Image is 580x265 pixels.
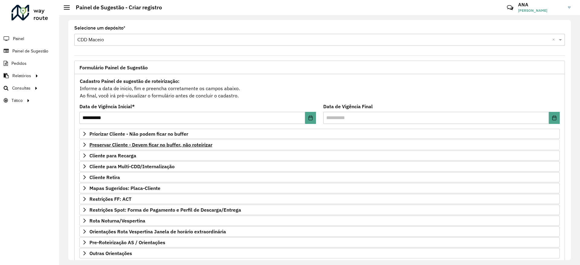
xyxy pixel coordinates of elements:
span: Cliente Retira [89,175,120,180]
span: Clear all [552,36,557,43]
span: Tático [11,97,23,104]
a: Rota Noturna/Vespertina [79,216,560,226]
span: Orientações Rota Vespertina Janela de horário extraordinária [89,229,226,234]
span: [PERSON_NAME] [518,8,563,13]
a: Cliente para Multi-CDD/Internalização [79,161,560,172]
label: Selecione um depósito [74,24,125,32]
label: Data de Vigência Final [323,103,373,110]
span: Restrições FF: ACT [89,197,131,201]
span: Consultas [12,85,31,91]
span: Painel [13,36,24,42]
button: Choose Date [549,112,560,124]
strong: Cadastro Painel de sugestão de roteirização: [80,78,179,84]
a: Mapas Sugeridos: Placa-Cliente [79,183,560,193]
span: Relatórios [12,73,31,79]
a: Cliente para Recarga [79,150,560,161]
span: Cliente para Recarga [89,153,136,158]
span: Cliente para Multi-CDD/Internalização [89,164,175,169]
span: Mapas Sugeridos: Placa-Cliente [89,186,160,191]
a: Orientações Rota Vespertina Janela de horário extraordinária [79,226,560,237]
a: Restrições FF: ACT [79,194,560,204]
a: Outras Orientações [79,248,560,258]
span: Pre-Roteirização AS / Orientações [89,240,165,245]
a: Preservar Cliente - Devem ficar no buffer, não roteirizar [79,140,560,150]
a: Contato Rápido [504,1,517,14]
span: Painel de Sugestão [12,48,48,54]
label: Data de Vigência Inicial [79,103,135,110]
h2: Painel de Sugestão - Criar registro [70,4,162,11]
h3: ANA [518,2,563,8]
a: Priorizar Cliente - Não podem ficar no buffer [79,129,560,139]
span: Preservar Cliente - Devem ficar no buffer, não roteirizar [89,142,212,147]
span: Restrições Spot: Forma de Pagamento e Perfil de Descarga/Entrega [89,207,241,212]
span: Outras Orientações [89,251,132,256]
span: Priorizar Cliente - Não podem ficar no buffer [89,131,188,136]
a: Cliente Retira [79,172,560,182]
a: Restrições Spot: Forma de Pagamento e Perfil de Descarga/Entrega [79,205,560,215]
span: Formulário Painel de Sugestão [79,65,148,70]
span: Pedidos [11,60,27,67]
span: Rota Noturna/Vespertina [89,218,145,223]
div: Informe a data de inicio, fim e preencha corretamente os campos abaixo. Ao final, você irá pré-vi... [79,77,560,99]
button: Choose Date [305,112,316,124]
a: Pre-Roteirização AS / Orientações [79,237,560,248]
